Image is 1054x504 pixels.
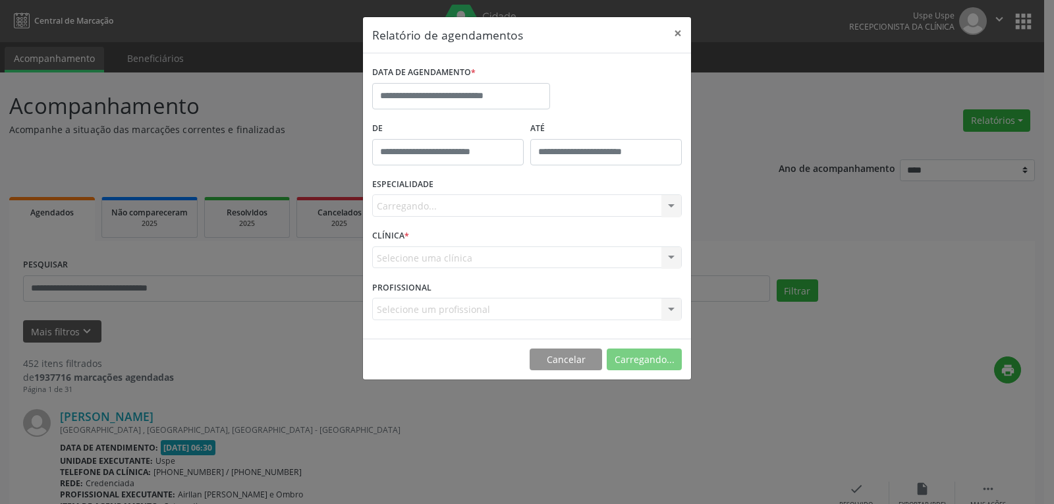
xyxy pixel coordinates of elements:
[665,17,691,49] button: Close
[372,63,476,83] label: DATA DE AGENDAMENTO
[530,349,602,371] button: Cancelar
[372,277,431,298] label: PROFISSIONAL
[372,26,523,43] h5: Relatório de agendamentos
[607,349,682,371] button: Carregando...
[372,119,524,139] label: De
[530,119,682,139] label: ATÉ
[372,226,409,246] label: CLÍNICA
[372,175,433,195] label: ESPECIALIDADE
